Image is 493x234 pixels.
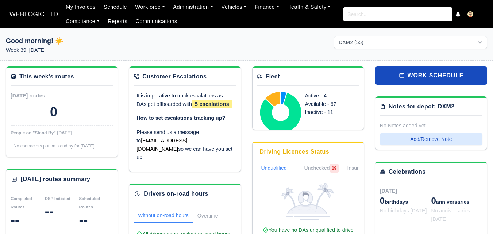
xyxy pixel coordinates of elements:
[62,14,104,28] a: Compliance
[305,100,357,108] div: Available - 67
[136,92,233,108] p: It is imperative to track escalations as DAs get offboarded with
[21,175,90,184] div: [DATE] routes summary
[380,208,427,214] span: No birthdays [DATE]
[131,14,181,28] a: Communications
[305,108,357,116] div: Inactive - 11
[343,7,452,21] input: Search...
[375,66,487,85] a: work schedule
[431,195,482,207] div: anniversaries
[300,161,343,176] a: Unchecked
[380,122,482,130] div: No Notes added yet.
[457,199,493,234] iframe: Chat Widget
[6,7,62,22] a: WEBLOGIC LTD
[380,133,482,145] button: Add/Remove Note
[260,147,330,156] div: Driving Licences Status
[380,196,385,206] span: 0
[11,212,45,227] div: --
[6,46,159,54] p: Week 39: [DATE]
[104,14,131,28] a: Reports
[389,102,455,111] div: Notes for depot: DXM2
[14,143,95,149] span: No contractors put on stand by for [DATE]
[45,204,79,219] div: --
[45,196,70,201] small: DSP Initiated
[79,212,113,227] div: --
[380,195,431,207] div: birthdays
[11,92,62,100] div: [DATE] routes
[389,168,426,176] div: Celebrations
[431,196,436,206] span: 0
[6,36,159,46] h1: Good morning! ☀️
[192,100,232,108] span: 5 escalations
[11,130,113,136] div: People on "Stand By" [DATE]
[50,105,57,119] div: 0
[11,196,32,209] small: Completed Routes
[136,114,233,122] p: How to set escalations tracking up?
[134,209,193,223] a: Without on-road hours
[79,196,100,209] small: Scheduled Routes
[193,209,233,224] a: Overtime
[136,138,187,152] a: [EMAIL_ADDRESS][DOMAIN_NAME]
[431,208,470,222] span: No anniversaries [DATE]
[266,72,280,81] div: Fleet
[343,161,383,176] a: Insurance
[144,189,208,198] div: Drivers on-road hours
[330,164,339,173] span: 19
[136,128,233,161] p: Please send us a message to so we can have you set up.
[380,188,397,194] span: [DATE]
[19,72,74,81] div: This week's routes
[142,72,207,81] div: Customer Escalations
[257,161,300,176] a: Unqualified
[305,92,357,100] div: Active - 4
